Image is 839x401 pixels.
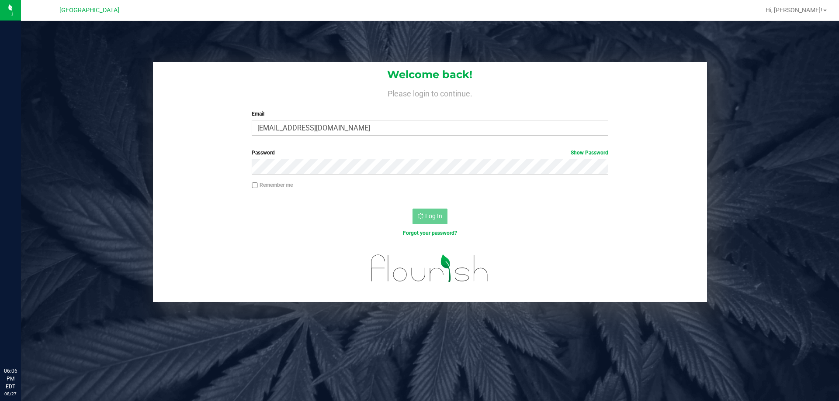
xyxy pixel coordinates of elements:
[252,181,293,189] label: Remember me
[425,212,442,219] span: Log In
[153,87,707,98] h4: Please login to continue.
[59,7,119,14] span: [GEOGRAPHIC_DATA]
[766,7,822,14] span: Hi, [PERSON_NAME]!
[413,209,447,224] button: Log In
[252,182,258,189] input: Remember me
[4,391,17,397] p: 08/27
[4,367,17,391] p: 06:06 PM EDT
[403,230,457,236] a: Forgot your password?
[361,246,499,291] img: flourish_logo.svg
[571,150,608,156] a: Show Password
[252,110,608,118] label: Email
[252,150,275,156] span: Password
[153,69,707,80] h1: Welcome back!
